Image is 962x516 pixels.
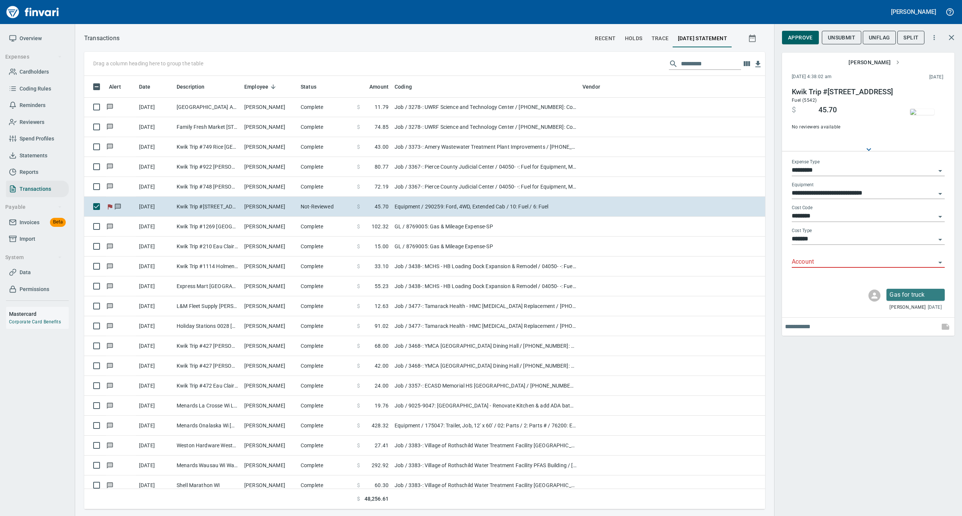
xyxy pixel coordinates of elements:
[6,80,69,97] a: Coding Rules
[792,106,796,115] span: $
[244,82,278,91] span: Employee
[357,302,360,310] span: $
[298,396,354,416] td: Complete
[174,356,241,376] td: Kwik Trip #427 [PERSON_NAME] [GEOGRAPHIC_DATA]
[6,281,69,298] a: Permissions
[20,118,44,127] span: Reviewers
[106,483,114,487] span: Has messages
[392,376,579,396] td: Job / 3357-: ECASD Memorial HS [GEOGRAPHIC_DATA] / [PHONE_NUMBER]: Fuel for General Conditions/CM...
[392,237,579,256] td: GL / 8769005: Gas & Mileage Expense-SP
[241,376,298,396] td: [PERSON_NAME]
[20,34,42,43] span: Overview
[174,296,241,316] td: L&M Fleet Supply [PERSON_NAME] [GEOGRAPHIC_DATA]
[886,289,945,301] div: Click for options
[6,30,69,47] a: Overview
[392,197,579,217] td: Equipment / 290259: Ford, 4WD, Extended Cab / 10: Fuel / 6: Fuel
[136,177,174,197] td: [DATE]
[928,304,942,311] span: [DATE]
[298,276,354,296] td: Complete
[357,243,360,250] span: $
[241,316,298,336] td: [PERSON_NAME]
[20,218,39,227] span: Invoices
[241,475,298,495] td: [PERSON_NAME]
[174,137,241,157] td: Kwik Trip #749 Rice [GEOGRAPHIC_DATA]
[241,197,298,217] td: [PERSON_NAME]
[298,157,354,177] td: Complete
[372,462,389,469] span: 292.92
[357,402,360,409] span: $
[357,163,360,170] span: $
[174,197,241,217] td: Kwik Trip #[STREET_ADDRESS]
[106,303,114,308] span: Has messages
[375,203,389,210] span: 45.70
[106,383,114,388] span: Has messages
[595,34,616,43] span: recent
[136,157,174,177] td: [DATE]
[741,29,765,47] button: Show transactions within a particular date range
[136,396,174,416] td: [DATE]
[935,189,945,199] button: Open
[9,319,61,324] a: Corporate Card Benefits
[109,82,131,91] span: Alert
[889,6,938,18] button: [PERSON_NAME]
[375,163,389,170] span: 80.77
[136,356,174,376] td: [DATE]
[20,84,51,94] span: Coding Rules
[357,282,360,290] span: $
[298,336,354,356] td: Complete
[357,322,360,330] span: $
[241,296,298,316] td: [PERSON_NAME]
[136,475,174,495] td: [DATE]
[84,34,119,43] nav: breadcrumb
[392,296,579,316] td: Job / 3477-: Tamarack Health - HMC [MEDICAL_DATA] Replacement / [PHONE_NUMBER]: Consumable Tools ...
[5,52,62,62] span: Expenses
[177,82,215,91] span: Description
[136,436,174,456] td: [DATE]
[375,143,389,151] span: 43.00
[298,217,354,237] td: Complete
[6,264,69,281] a: Data
[106,164,114,169] span: Has messages
[241,177,298,197] td: [PERSON_NAME]
[792,183,814,187] label: Equipment
[935,257,945,268] button: Open
[174,475,241,495] td: Shell Marathon WI
[392,416,579,436] td: Equipment / 175047: Trailer, Job, 12' x 60' / 02: Parts / 2: Parts # / 76200: Equipment Repair La...
[241,396,298,416] td: [PERSON_NAME]
[139,82,160,91] span: Date
[392,336,579,356] td: Job / 3468-: YMCA [GEOGRAPHIC_DATA] Dining Hall / [PHONE_NUMBER]: Fuel - CM/GC Equipment / 8: Ind...
[375,442,389,449] span: 27.41
[174,376,241,396] td: Kwik Trip #472 Eau Claire [GEOGRAPHIC_DATA]
[392,276,579,296] td: Job / 3438-: MCHS - HB Loading Dock Expansion & Remodel / 04050- -: Fuel for Equipment, Masonry /...
[298,296,354,316] td: Complete
[241,276,298,296] td: [PERSON_NAME]
[244,82,268,91] span: Employee
[392,475,579,495] td: Job / 3383-: Village of Rothschild Water Treatment Facility [GEOGRAPHIC_DATA] / [PHONE_NUMBER]: F...
[106,184,114,189] span: Has messages
[792,73,880,81] span: [DATE] 4:38:02 am
[241,436,298,456] td: [PERSON_NAME]
[392,316,579,336] td: Job / 3477-: Tamarack Health - HMC [MEDICAL_DATA] Replacement / [PHONE_NUMBER]: Fuel for General ...
[174,217,241,237] td: Kwik Trip #1269 [GEOGRAPHIC_DATA] WI
[792,160,820,164] label: Expense Type
[106,343,114,348] span: Has messages
[136,316,174,336] td: [DATE]
[106,284,114,288] span: Has messages
[174,396,241,416] td: Menards La Crosse Wi La Crosse [GEOGRAPHIC_DATA]
[241,237,298,256] td: [PERSON_NAME]
[301,82,316,91] span: Status
[106,104,114,109] span: Has messages
[818,106,837,115] span: 45.70
[375,302,389,310] span: 12.63
[936,318,954,336] span: This records your note into the expense. If you would like to send a message to an employee inste...
[863,31,896,45] button: UnFlag
[375,263,389,270] span: 33.10
[20,151,47,160] span: Statements
[625,34,643,43] span: holds
[357,442,360,449] span: $
[375,362,389,370] span: 42.00
[357,422,360,429] span: $
[20,67,49,77] span: Cardholders
[357,362,360,370] span: $
[241,137,298,157] td: [PERSON_NAME]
